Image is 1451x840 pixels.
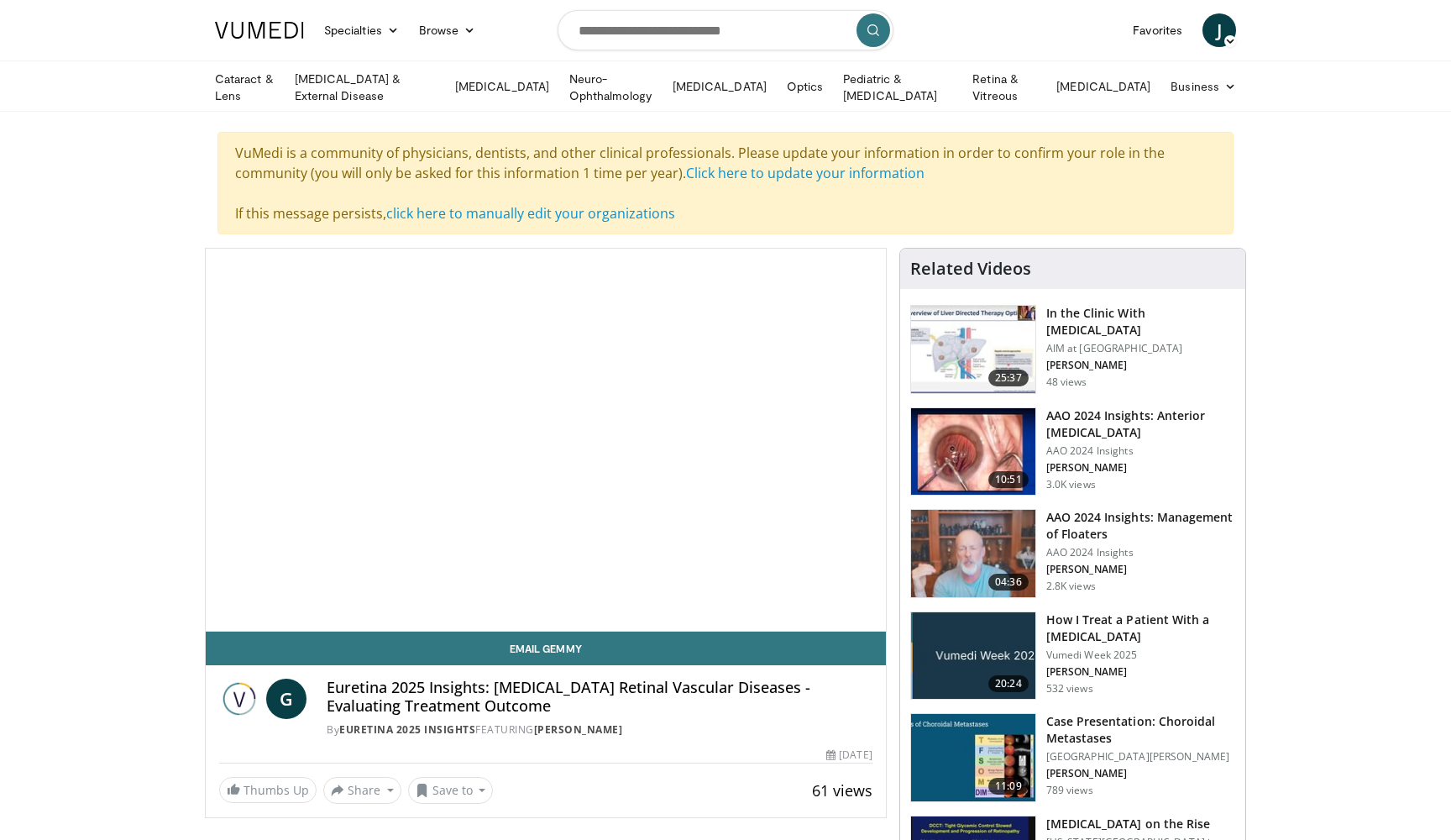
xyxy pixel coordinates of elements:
[812,780,872,801] span: 61 views
[988,675,1029,692] span: 20:24
[558,10,893,50] input: Search topics, interventions
[910,305,1235,394] a: 25:37 In the Clinic With [MEDICAL_DATA] AIM at [GEOGRAPHIC_DATA] [PERSON_NAME] 48 views
[826,748,872,763] div: [DATE]
[339,722,475,737] a: Euretina 2025 Insights
[1046,767,1235,780] p: [PERSON_NAME]
[988,471,1029,488] span: 10:51
[1046,682,1093,696] p: 532 views
[1046,665,1235,679] p: [PERSON_NAME]
[1046,407,1235,441] h3: AAO 2024 Insights: Anterior [MEDICAL_DATA]
[266,679,306,719] a: G
[686,164,925,182] a: Click here to update your information
[314,13,409,47] a: Specialties
[219,777,317,803] a: Thumbs Up
[910,509,1235,598] a: 04:36 AAO 2024 Insights: Management of Floaters AAO 2024 Insights [PERSON_NAME] 2.8K views
[205,71,285,104] a: Cataract & Lens
[833,71,962,104] a: Pediatric & [MEDICAL_DATA]
[1160,70,1246,103] a: Business
[1123,13,1192,47] a: Favorites
[911,612,1035,700] img: 02d29458-18ce-4e7f-be78-7423ab9bdffd.jpg.150x105_q85_crop-smart_upscale.jpg
[219,679,259,719] img: Euretina 2025 Insights
[206,632,886,665] a: Email Gemmy
[1046,444,1235,458] p: AAO 2024 Insights
[386,204,675,223] a: click here to manually edit your organizations
[911,510,1035,597] img: 8e655e61-78ac-4b3e-a4e7-f43113671c25.150x105_q85_crop-smart_upscale.jpg
[559,71,663,104] a: Neuro-Ophthalmology
[217,132,1234,234] div: VuMedi is a community of physicians, dentists, and other clinical professionals. Please update yo...
[408,777,494,804] button: Save to
[1202,13,1236,47] a: J
[445,70,559,103] a: [MEDICAL_DATA]
[988,574,1029,591] span: 04:36
[1046,612,1235,645] h3: How I Treat a Patient With a [MEDICAL_DATA]
[327,679,872,715] h4: Euretina 2025 Insights: [MEDICAL_DATA] Retinal Vascular Diseases - Evaluating Treatment Outcome
[910,713,1235,802] a: 11:09 Case Presentation: Choroidal Metastases [GEOGRAPHIC_DATA][PERSON_NAME] [PERSON_NAME] 789 views
[1046,750,1235,764] p: [GEOGRAPHIC_DATA][PERSON_NAME]
[323,777,401,804] button: Share
[777,70,833,103] a: Optics
[1046,461,1235,475] p: [PERSON_NAME]
[910,259,1031,279] h4: Related Videos
[1046,478,1096,491] p: 3.0K views
[911,306,1035,393] img: 79b7ca61-ab04-43f8-89ee-10b6a48a0462.150x105_q85_crop-smart_upscale.jpg
[1046,70,1160,103] a: [MEDICAL_DATA]
[206,249,886,632] video-js: Video Player
[910,612,1235,701] a: 20:24 How I Treat a Patient With a [MEDICAL_DATA] Vumedi Week 2025 [PERSON_NAME] 532 views
[285,71,445,104] a: [MEDICAL_DATA] & External Disease
[910,407,1235,496] a: 10:51 AAO 2024 Insights: Anterior [MEDICAL_DATA] AAO 2024 Insights [PERSON_NAME] 3.0K views
[1046,816,1235,832] h3: [MEDICAL_DATA] on the Rise
[1046,713,1235,747] h3: Case Presentation: Choroidal Metastases
[327,722,872,738] div: By FEATURING
[1046,342,1235,355] p: AIM at [GEOGRAPHIC_DATA]
[663,70,777,103] a: [MEDICAL_DATA]
[1046,580,1096,593] p: 2.8K views
[1046,509,1235,543] h3: AAO 2024 Insights: Management of Floaters
[911,408,1035,496] img: fd942f01-32bb-45af-b226-b96b538a46e6.150x105_q85_crop-smart_upscale.jpg
[409,13,486,47] a: Browse
[1046,546,1235,559] p: AAO 2024 Insights
[1046,305,1235,339] h3: In the Clinic With [MEDICAL_DATA]
[962,71,1046,104] a: Retina & Vitreous
[1046,563,1235,576] p: [PERSON_NAME]
[988,778,1029,795] span: 11:09
[988,370,1029,386] span: 25:37
[1046,784,1093,797] p: 789 views
[534,722,623,737] a: [PERSON_NAME]
[1046,375,1087,389] p: 48 views
[1046,359,1235,372] p: [PERSON_NAME]
[1046,648,1235,662] p: Vumedi Week 2025
[215,22,304,39] img: VuMedi Logo
[911,714,1035,801] img: 9cedd946-ce28-4f52-ae10-6f6d7f6f31c7.150x105_q85_crop-smart_upscale.jpg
